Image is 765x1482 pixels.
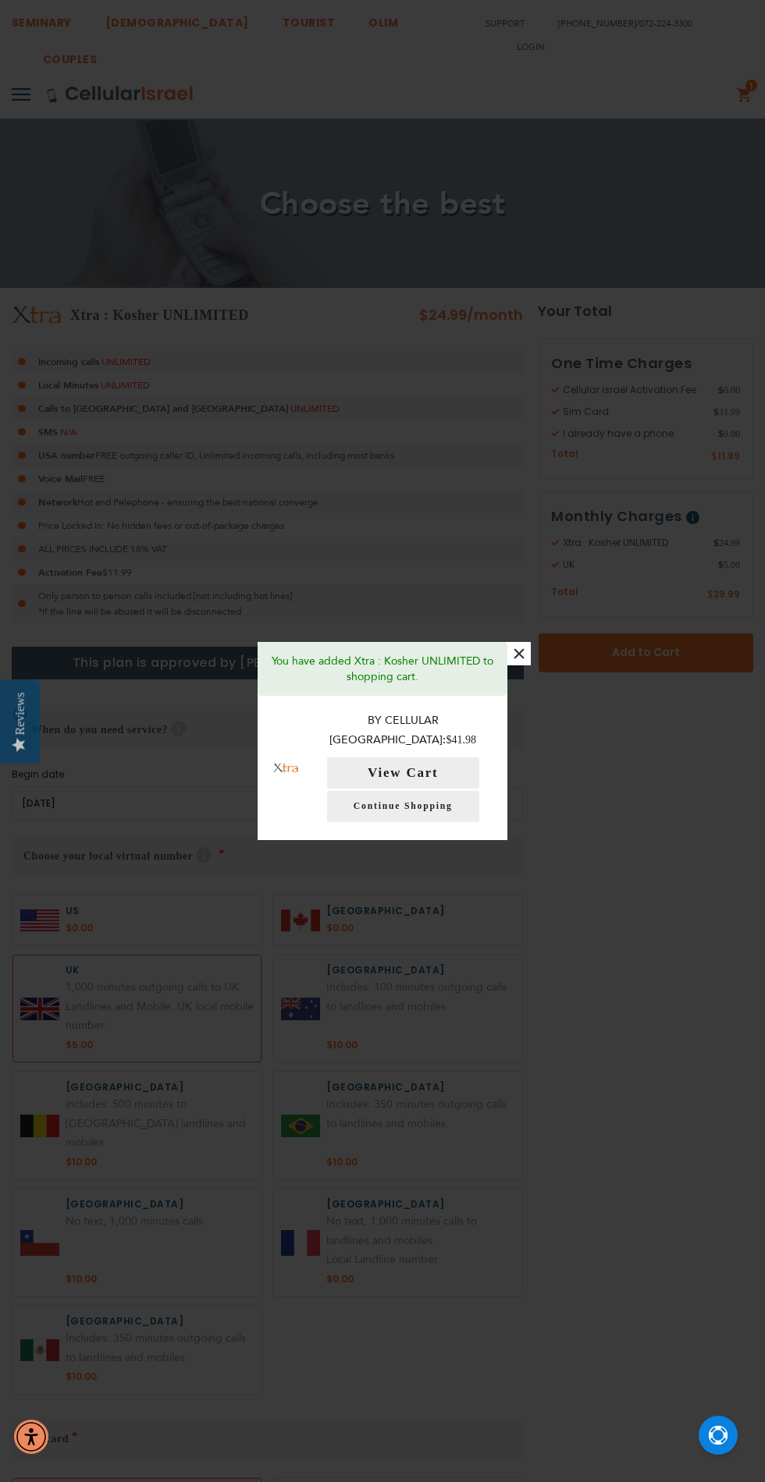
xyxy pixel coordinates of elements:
span: $41.98 [447,734,477,746]
button: View Cart [327,757,479,789]
p: You have added Xtra : Kosher UNLIMITED to shopping cart. [269,654,496,685]
p: By Cellular [GEOGRAPHIC_DATA]: [315,711,493,750]
button: × [507,642,531,665]
a: Continue Shopping [327,791,479,822]
div: Accessibility Menu [14,1420,48,1454]
div: Reviews [13,692,27,735]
